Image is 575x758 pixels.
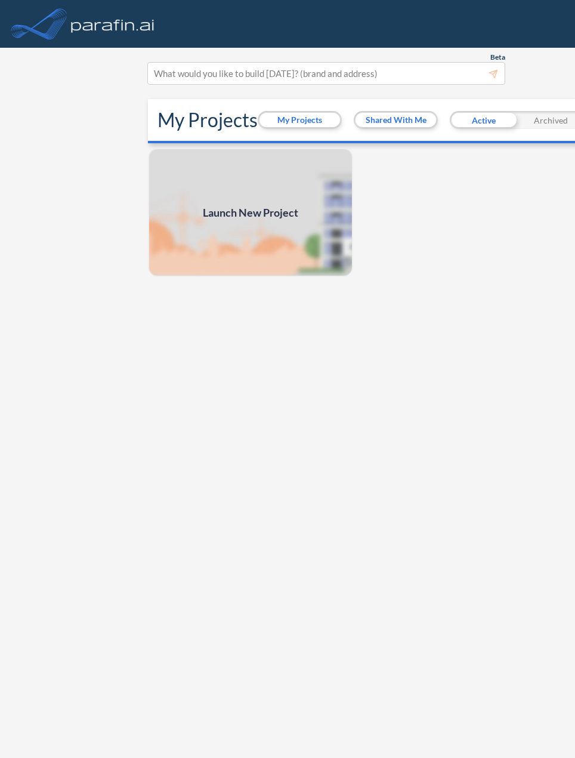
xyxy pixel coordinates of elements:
[148,148,353,277] a: Launch New Project
[490,53,505,62] span: Beta
[450,111,517,129] div: Active
[69,12,157,36] img: logo
[355,113,436,127] button: Shared With Me
[157,109,258,131] h2: My Projects
[259,113,340,127] button: My Projects
[203,205,298,221] span: Launch New Project
[148,148,353,277] img: add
